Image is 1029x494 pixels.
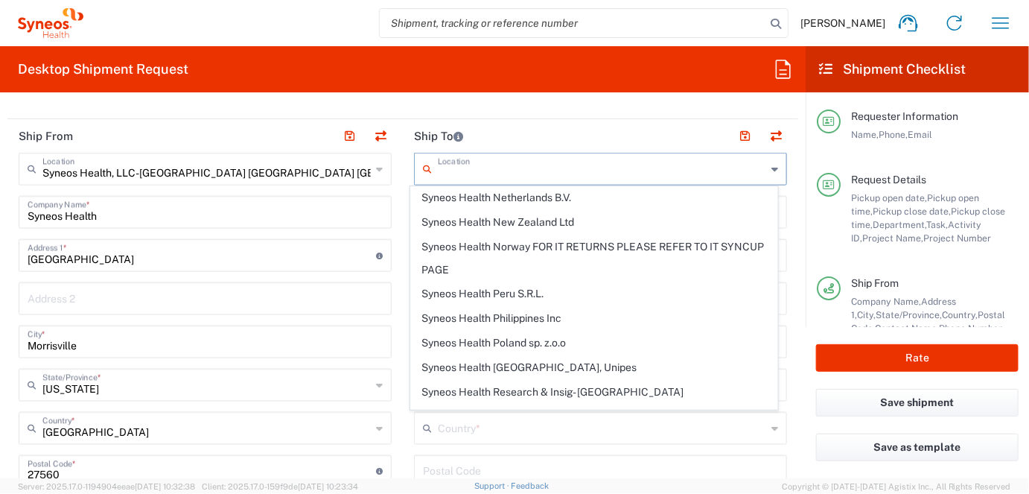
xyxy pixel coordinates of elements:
[816,389,1019,417] button: Save shipment
[851,296,921,307] span: Company Name,
[873,219,926,230] span: Department,
[19,129,73,144] h2: Ship From
[800,16,885,30] span: [PERSON_NAME]
[816,434,1019,461] button: Save as template
[782,480,1011,493] span: Copyright © [DATE]-[DATE] Agistix Inc., All Rights Reserved
[411,235,777,282] span: Syneos Health Norway FOR IT RETURNS PLEASE REFER TO IT SYNCUP PAGE
[411,381,777,427] span: Syneos Health Research & Insig- [GEOGRAPHIC_DATA] [GEOGRAPHIC_DATA] [GEOGRAPHIC_DATA]
[414,129,463,144] h2: Ship To
[512,481,549,490] a: Feedback
[926,219,948,230] span: Task,
[851,110,958,122] span: Requester Information
[851,129,879,140] span: Name,
[18,482,195,491] span: Server: 2025.17.0-1194904eeae
[851,277,899,289] span: Ship From
[875,323,939,334] span: Contact Name,
[411,186,777,209] span: Syneos Health Netherlands B.V.
[411,282,777,305] span: Syneos Health Peru S.R.L.
[411,356,777,379] span: Syneos Health [GEOGRAPHIC_DATA], Unipes
[923,232,991,244] span: Project Number
[18,60,188,78] h2: Desktop Shipment Request
[411,332,777,355] span: Syneos Health Poland sp. z.o.o
[135,482,195,491] span: [DATE] 10:32:38
[857,309,876,320] span: City,
[862,232,923,244] span: Project Name,
[879,129,908,140] span: Phone,
[298,482,358,491] span: [DATE] 10:23:34
[851,174,926,186] span: Request Details
[876,309,942,320] span: State/Province,
[851,192,927,203] span: Pickup open date,
[939,323,1002,334] span: Phone Number
[202,482,358,491] span: Client: 2025.17.0-159f9de
[411,307,777,330] span: Syneos Health Philippines Inc
[819,60,966,78] h2: Shipment Checklist
[942,309,978,320] span: Country,
[380,9,765,37] input: Shipment, tracking or reference number
[411,211,777,234] span: Syneos Health New Zealand Ltd
[474,481,512,490] a: Support
[873,206,951,217] span: Pickup close date,
[908,129,932,140] span: Email
[816,344,1019,372] button: Rate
